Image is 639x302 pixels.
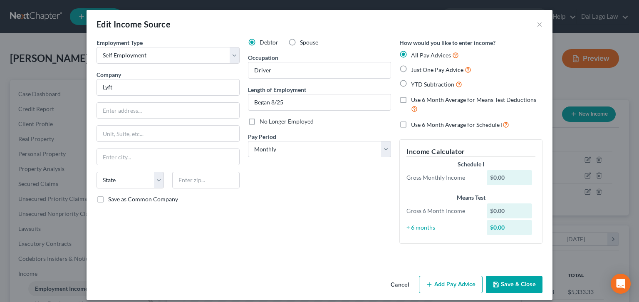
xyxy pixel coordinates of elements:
[384,277,416,293] button: Cancel
[108,196,178,203] span: Save as Common Company
[248,53,278,62] label: Occupation
[248,85,306,94] label: Length of Employment
[97,18,171,30] div: Edit Income Source
[411,96,536,103] span: Use 6 Month Average for Means Test Deductions
[248,133,276,140] span: Pay Period
[248,62,391,78] input: --
[486,276,542,293] button: Save & Close
[406,193,535,202] div: Means Test
[402,207,483,215] div: Gross 6 Month Income
[248,94,391,110] input: ex: 2 years
[411,121,503,128] span: Use 6 Month Average for Schedule I
[97,103,239,119] input: Enter address...
[611,274,631,294] div: Open Intercom Messenger
[487,203,532,218] div: $0.00
[97,126,239,141] input: Unit, Suite, etc...
[411,52,451,59] span: All Pay Advices
[411,66,463,73] span: Just One Pay Advice
[419,276,483,293] button: Add Pay Advice
[260,39,278,46] span: Debtor
[406,160,535,168] div: Schedule I
[260,118,314,125] span: No Longer Employed
[300,39,318,46] span: Spouse
[97,149,239,165] input: Enter city...
[402,173,483,182] div: Gross Monthly Income
[402,223,483,232] div: ÷ 6 months
[537,19,542,29] button: ×
[97,79,240,96] input: Search company by name...
[487,170,532,185] div: $0.00
[172,172,240,188] input: Enter zip...
[406,146,535,157] h5: Income Calculator
[97,71,121,78] span: Company
[487,220,532,235] div: $0.00
[399,38,495,47] label: How would you like to enter income?
[411,81,454,88] span: YTD Subtraction
[97,39,143,46] span: Employment Type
